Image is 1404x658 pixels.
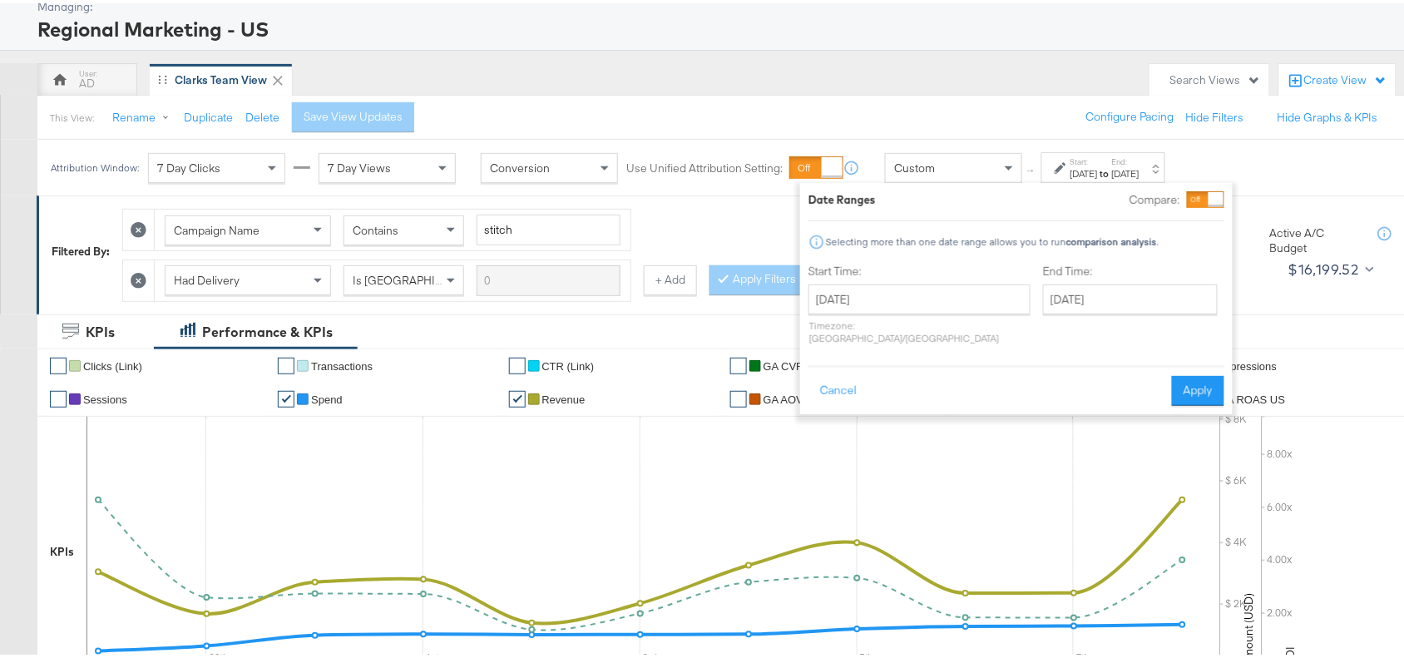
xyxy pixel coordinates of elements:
[1024,165,1040,171] span: ↑
[83,357,142,369] span: Clicks (Link)
[644,262,697,292] button: + Add
[1186,106,1244,122] button: Hide Filters
[808,189,876,205] div: Date Ranges
[477,211,620,242] input: Enter a search term
[1288,254,1359,279] div: $16,199.52
[278,388,294,404] a: ✔
[509,388,526,404] a: ✔
[764,357,823,369] span: GA CVR US
[1172,373,1224,403] button: Apply
[1070,153,1098,164] label: Start:
[509,354,526,371] a: ✔
[542,390,586,403] span: Revenue
[50,108,94,121] div: This View:
[83,390,127,403] span: Sessions
[278,354,294,371] a: ✔
[52,240,110,256] div: Filtered By:
[730,388,747,404] a: ✔
[1282,253,1378,280] button: $16,199.52
[86,319,115,339] div: KPIs
[477,262,620,293] input: Enter a search term
[50,354,67,371] a: ✔
[353,220,398,235] span: Contains
[50,388,67,404] a: ✔
[490,157,550,172] span: Conversion
[311,357,373,369] span: Transactions
[1070,164,1098,177] div: [DATE]
[37,12,1399,40] div: Regional Marketing - US
[174,270,240,284] span: Had Delivery
[730,354,747,371] a: ✔
[1098,164,1112,176] strong: to
[764,390,822,403] span: GA AOV US
[184,106,233,122] button: Duplicate
[157,157,220,172] span: 7 Day Clicks
[101,100,187,130] button: Rename
[1278,106,1378,122] button: Hide Graphs & KPIs
[1219,357,1277,369] span: Impressions
[808,260,1031,276] label: Start Time:
[311,390,343,403] span: Spend
[626,157,783,173] label: Use Unified Attribution Setting:
[1112,164,1140,177] div: [DATE]
[808,373,868,403] button: Cancel
[1170,69,1261,85] div: Search Views
[202,319,333,339] div: Performance & KPIs
[353,270,480,284] span: Is [GEOGRAPHIC_DATA]
[1304,69,1387,86] div: Create View
[79,72,95,88] div: AD
[1075,99,1186,129] button: Configure Pacing
[50,541,74,557] div: KPIs
[328,157,391,172] span: 7 Day Views
[542,357,595,369] span: CTR (Link)
[808,316,1031,341] p: Timezone: [GEOGRAPHIC_DATA]/[GEOGRAPHIC_DATA]
[825,233,1159,245] div: Selecting more than one date range allows you to run .
[1130,189,1180,205] label: Compare:
[1043,260,1224,276] label: End Time:
[174,220,260,235] span: Campaign Name
[894,157,935,172] span: Custom
[1219,390,1285,403] span: GA ROAS US
[50,159,140,171] div: Attribution Window:
[175,69,267,85] div: Clarks Team View
[1066,232,1157,245] strong: comparison analysis
[158,72,167,81] div: Drag to reorder tab
[245,106,279,122] button: Delete
[1112,153,1140,164] label: End:
[1270,222,1362,253] div: Active A/C Budget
